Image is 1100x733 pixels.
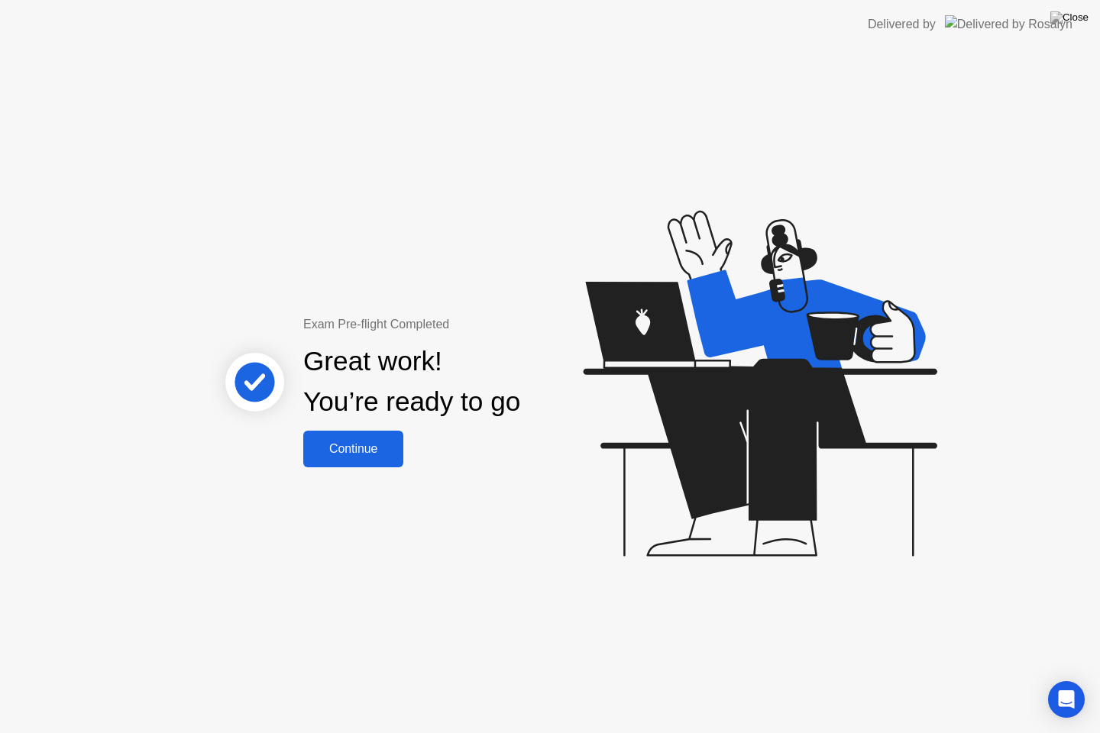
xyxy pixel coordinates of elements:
[945,15,1072,33] img: Delivered by Rosalyn
[868,15,936,34] div: Delivered by
[1048,681,1085,718] div: Open Intercom Messenger
[303,341,520,422] div: Great work! You’re ready to go
[1050,11,1089,24] img: Close
[308,442,399,456] div: Continue
[303,431,403,467] button: Continue
[303,315,619,334] div: Exam Pre-flight Completed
